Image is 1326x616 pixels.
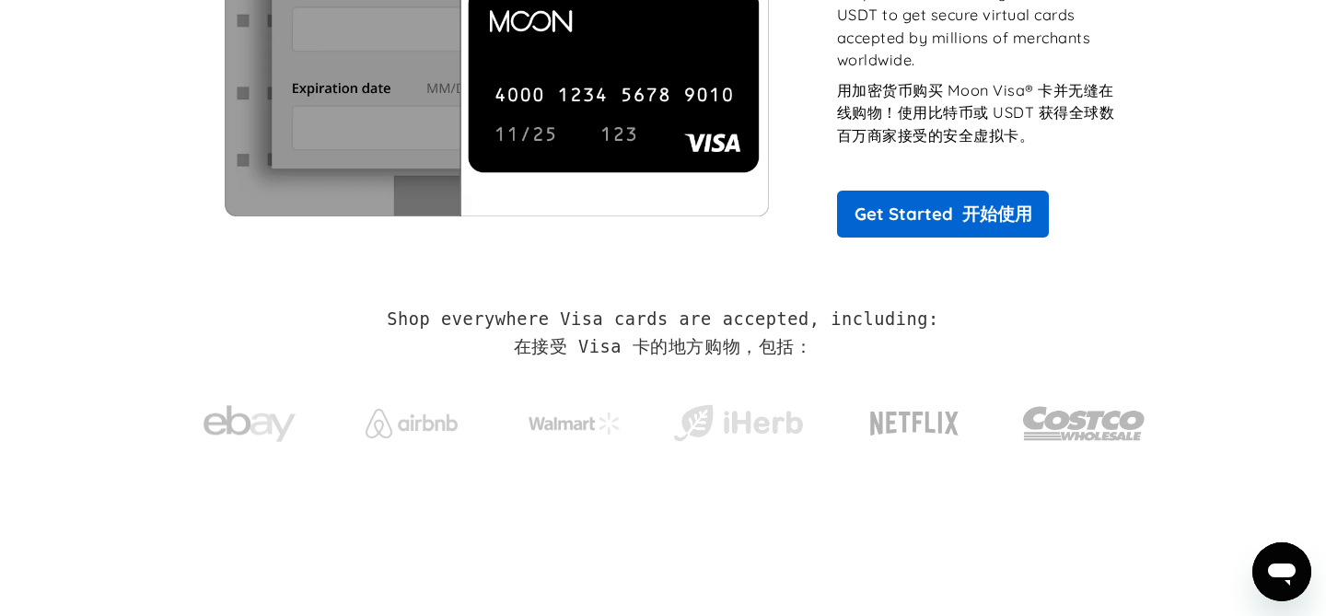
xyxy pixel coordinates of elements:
[837,81,1114,145] font: 用加密货币购买 Moon Visa® 卡并无缝在线购物！使用比特币或 USDT 获得全球数百万商家接受的安全虚拟卡。
[669,381,807,457] a: iHerb
[962,203,1032,225] font: 开始使用
[514,337,813,356] font: 在接受 Visa 卡的地方购物，包括：
[180,377,318,462] a: ebay
[1022,389,1146,458] img: Costco
[837,191,1049,237] a: Get Started 开始使用
[868,401,960,447] img: Netflix
[669,400,807,447] img: iHerb
[343,390,481,447] a: Airbnb
[366,409,458,437] img: Airbnb
[387,309,938,366] h2: Shop everywhere Visa cards are accepted, including:
[506,394,644,444] a: Walmart
[832,382,997,456] a: Netflix
[204,395,296,453] img: ebay
[529,413,621,435] img: Walmart
[1022,370,1146,467] a: Costco
[1252,542,1311,601] iframe: 启动消息传送窗口的按钮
